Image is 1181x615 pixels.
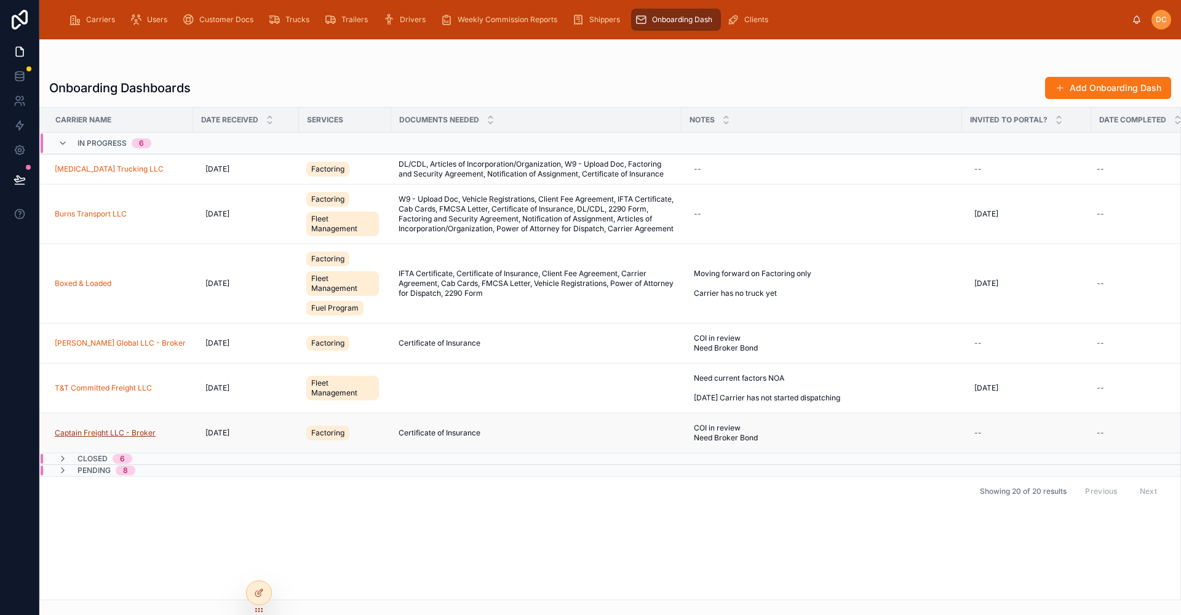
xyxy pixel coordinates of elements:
a: Shippers [568,9,629,31]
div: scrollable content [59,6,1132,33]
div: -- [1097,209,1104,219]
a: T&T Committed Freight LLC [55,383,152,393]
span: Fuel Program [311,303,359,313]
span: [DATE] [205,209,229,219]
div: -- [974,338,982,348]
span: Onboarding Dash [652,15,712,25]
a: Weekly Commission Reports [437,9,566,31]
div: -- [1097,383,1104,393]
span: DC [1156,15,1167,25]
a: Drivers [379,9,434,31]
span: Factoring [311,338,344,348]
span: Date Received [201,115,258,125]
span: Date Completed [1099,115,1166,125]
span: Carrier Name [55,115,111,125]
span: Clients [744,15,768,25]
div: -- [974,428,982,438]
h1: Onboarding Dashboards [49,79,191,97]
span: Shippers [589,15,620,25]
span: Trucks [285,15,309,25]
div: 6 [120,454,125,464]
span: [DATE] [205,279,229,288]
div: -- [1097,279,1104,288]
span: [DATE] [205,428,229,438]
span: Certificate of Insurance [399,428,480,438]
span: DL/CDL, Articles of Incorporation/Organization, W9 - Upload Doc, Factoring and Security Agreement... [399,159,674,179]
span: Invited to Portal? [970,115,1048,125]
a: Boxed & Loaded [55,279,111,288]
span: Notes [690,115,715,125]
div: -- [1097,164,1104,174]
a: Trucks [264,9,318,31]
span: Fleet Management [311,274,374,293]
span: [DATE] [205,164,229,174]
span: In Progress [78,138,127,148]
span: [DATE] [205,383,229,393]
span: Documents Needed [399,115,479,125]
a: Carriers [65,9,124,31]
div: -- [1097,338,1104,348]
span: Services [307,115,343,125]
button: Add Onboarding Dash [1045,77,1171,99]
span: IFTA Certificate, Certificate of Insurance, Client Fee Agreement, Carrier Agreement, Cab Cards, F... [399,269,674,298]
div: -- [694,164,701,174]
span: Weekly Commission Reports [458,15,557,25]
span: [DATE] [205,338,229,348]
div: -- [694,209,701,219]
a: [MEDICAL_DATA] Trucking LLC [55,164,164,174]
a: Clients [723,9,777,31]
div: -- [1097,428,1104,438]
div: -- [974,164,982,174]
span: Closed [78,454,108,464]
span: Users [147,15,167,25]
span: Trailers [341,15,368,25]
div: 6 [139,138,144,148]
span: COI in review Need Broker Bond [694,333,806,353]
div: 8 [123,466,128,475]
span: Showing 20 of 20 results [980,486,1067,496]
a: Burns Transport LLC [55,209,127,219]
a: Onboarding Dash [631,9,721,31]
a: Captain Freight LLC - Broker [55,428,156,438]
span: Factoring [311,164,344,174]
span: Certificate of Insurance [399,338,480,348]
span: W9 - Upload Doc, Vehicle Registrations, Client Fee Agreement, IFTA Certificate, Cab Cards, FMCSA ... [399,194,674,234]
span: Pending [78,466,111,475]
a: Trailers [320,9,376,31]
span: Factoring [311,254,344,264]
span: Drivers [400,15,426,25]
span: Need current factors NOA [DATE] Carrier has not started dispatching [694,373,932,403]
span: Factoring [311,428,344,438]
span: Customer Docs [199,15,253,25]
span: Fleet Management [311,378,374,398]
span: [DATE] [974,279,998,288]
span: [DATE] [974,383,998,393]
span: Fleet Management [311,214,374,234]
span: Moving forward on Factoring only Carrier has no truck yet [694,269,896,298]
a: Users [126,9,176,31]
a: Customer Docs [178,9,262,31]
span: COI in review Need Broker Bond [694,423,806,443]
span: [DATE] [974,209,998,219]
span: Carriers [86,15,115,25]
span: Factoring [311,194,344,204]
a: [PERSON_NAME] Global LLC - Broker [55,338,186,348]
